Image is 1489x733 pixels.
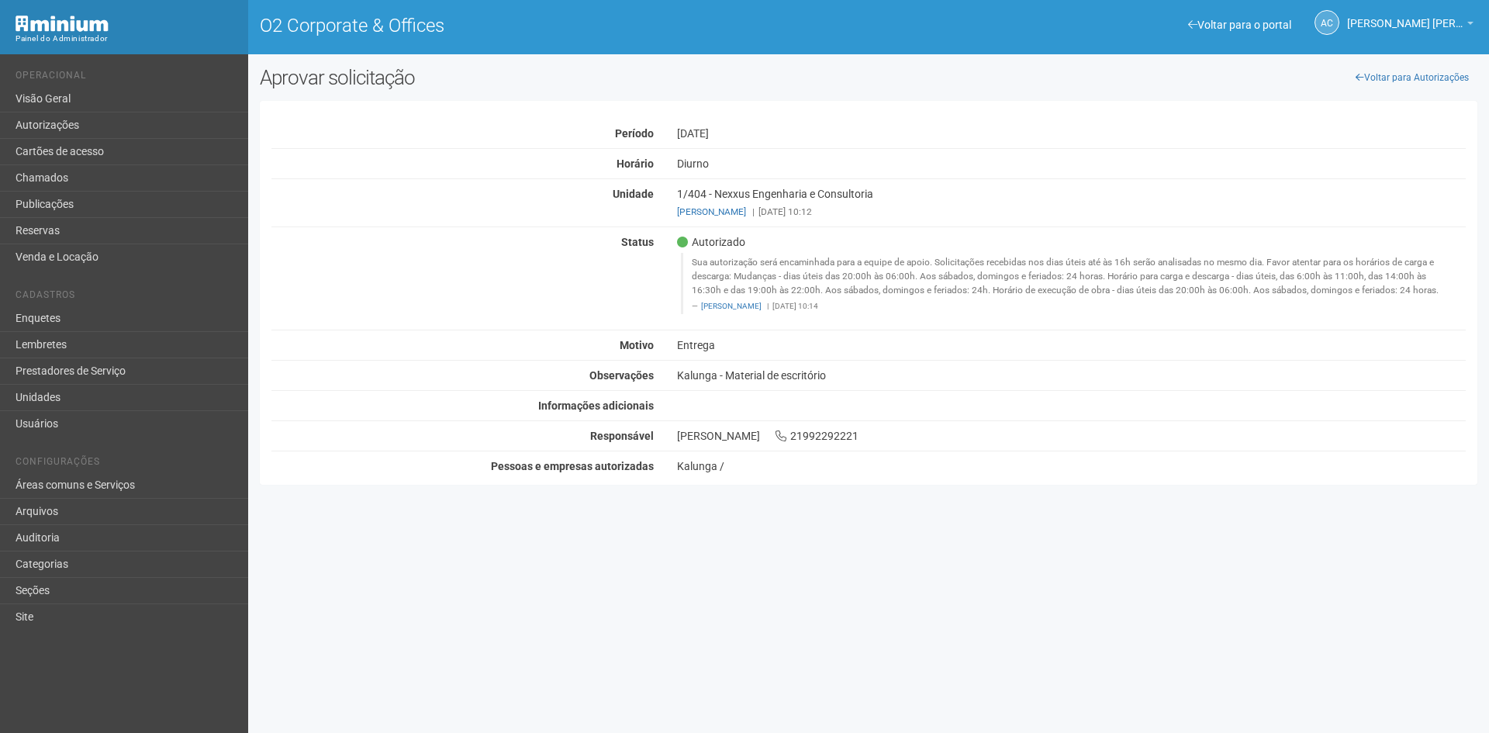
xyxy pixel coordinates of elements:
[681,253,1466,314] blockquote: Sua autorização será encaminhada para a equipe de apoio. Solicitações recebidas nos dias úteis at...
[677,206,746,217] a: [PERSON_NAME]
[677,235,745,249] span: Autorizado
[677,459,1466,473] div: Kalunga /
[752,206,755,217] span: |
[665,187,1477,219] div: 1/404 - Nexxus Engenharia e Consultoria
[767,302,769,310] span: |
[677,205,1466,219] div: [DATE] 10:12
[615,127,654,140] strong: Período
[16,70,237,86] li: Operacional
[665,157,1477,171] div: Diurno
[491,460,654,472] strong: Pessoas e empresas autorizadas
[1347,66,1477,89] a: Voltar para Autorizações
[665,338,1477,352] div: Entrega
[620,339,654,351] strong: Motivo
[260,16,857,36] h1: O2 Corporate & Offices
[613,188,654,200] strong: Unidade
[16,16,109,32] img: Minium
[665,368,1477,382] div: Kalunga - Material de escritório
[621,236,654,248] strong: Status
[589,369,654,382] strong: Observações
[1188,19,1291,31] a: Voltar para o portal
[1315,10,1339,35] a: AC
[16,456,237,472] li: Configurações
[538,399,654,412] strong: Informações adicionais
[590,430,654,442] strong: Responsável
[16,32,237,46] div: Painel do Administrador
[1347,19,1473,32] a: [PERSON_NAME] [PERSON_NAME]
[617,157,654,170] strong: Horário
[701,302,762,310] a: [PERSON_NAME]
[665,126,1477,140] div: [DATE]
[692,301,1457,312] footer: [DATE] 10:14
[665,429,1477,443] div: [PERSON_NAME] 21992292221
[260,66,857,89] h2: Aprovar solicitação
[1347,2,1463,29] span: Ana Carla de Carvalho Silva
[16,289,237,306] li: Cadastros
